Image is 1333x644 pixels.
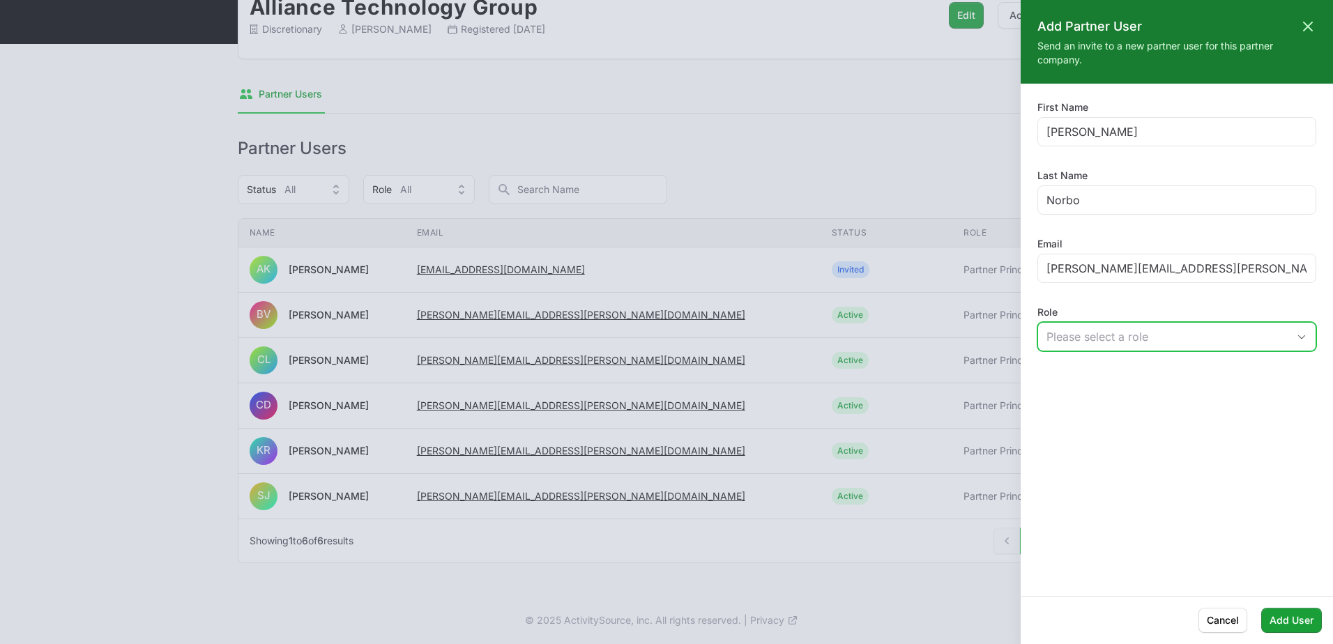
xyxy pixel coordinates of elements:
input: Enter your email [1046,260,1307,277]
span: Cancel [1207,612,1239,629]
label: First Name [1037,100,1088,114]
span: Add User [1270,612,1313,629]
div: Please select a role [1046,328,1288,345]
h2: Add Partner User [1037,17,1142,36]
button: Add User [1261,608,1322,633]
button: Please select a role [1038,323,1316,351]
p: Send an invite to a new partner user for this partner company. [1037,39,1316,67]
input: Enter your last name [1046,192,1307,208]
label: Last Name [1037,169,1088,183]
label: Role [1037,305,1316,319]
input: Enter your first name [1046,123,1307,140]
label: Email [1037,237,1062,251]
button: Cancel [1198,608,1247,633]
